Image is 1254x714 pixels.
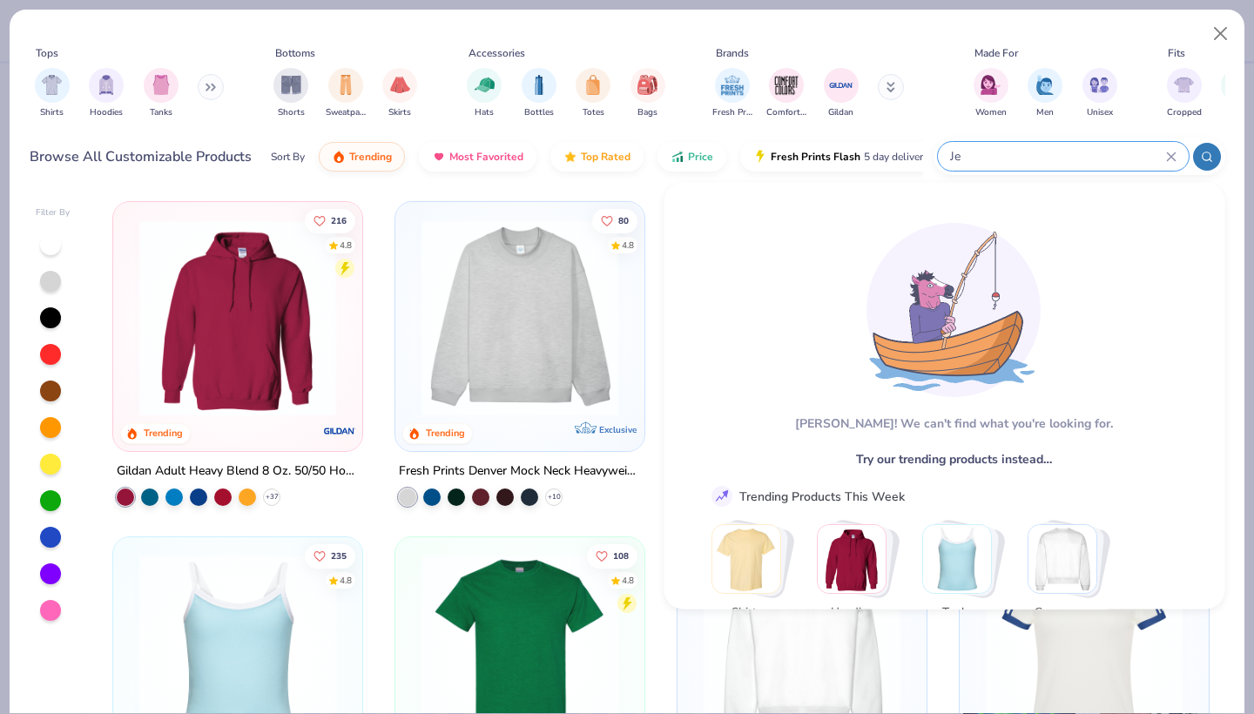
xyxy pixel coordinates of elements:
span: Crewnecks [1034,603,1090,621]
div: Brands [716,45,749,61]
span: 80 [618,216,629,225]
img: trend_line.gif [714,488,730,504]
button: filter button [1082,68,1117,119]
button: filter button [273,68,308,119]
button: Like [592,208,637,232]
span: Most Favorited [449,150,523,164]
img: Totes Image [583,75,603,95]
img: 01756b78-01f6-4cc6-8d8a-3c30c1a0c8ac [131,219,345,416]
span: Fresh Prints [712,106,752,119]
span: 235 [332,551,347,560]
button: filter button [467,68,502,119]
button: Like [587,543,637,568]
img: flash.gif [753,150,767,164]
button: Stack Card Button Tanks [922,524,1002,628]
img: Tanks Image [152,75,171,95]
button: Most Favorited [419,142,536,172]
button: Fresh Prints Flash5 day delivery [740,142,941,172]
span: Bottles [524,106,554,119]
img: Shirts [712,525,780,593]
span: 216 [332,216,347,225]
div: filter for Bags [630,68,665,119]
div: Gildan Adult Heavy Blend 8 Oz. 50/50 Hooded Sweatshirt [117,461,359,482]
input: Try "T-Shirt" [948,146,1166,166]
div: filter for Totes [576,68,610,119]
img: Unisex Image [1089,75,1109,95]
span: Hats [475,106,494,119]
span: Bags [637,106,657,119]
span: Cropped [1167,106,1202,119]
button: filter button [382,68,417,119]
img: trending.gif [332,150,346,164]
button: filter button [1167,68,1202,119]
img: most_fav.gif [432,150,446,164]
img: Bottles Image [529,75,549,95]
img: Cropped Image [1174,75,1194,95]
div: 4.8 [340,239,353,252]
img: Shorts Image [281,75,301,95]
img: Fresh Prints Image [719,72,745,98]
span: Tanks [150,106,172,119]
img: Bags Image [637,75,657,95]
span: Totes [583,106,604,119]
img: Tanks [923,525,991,593]
img: Gildan logo [322,414,357,448]
span: Price [688,150,713,164]
img: Gildan Image [828,72,854,98]
img: TopRated.gif [563,150,577,164]
span: + 10 [548,492,561,502]
span: Exclusive [599,424,637,435]
button: filter button [974,68,1008,119]
img: Shirts Image [42,75,62,95]
span: Skirts [388,106,411,119]
img: Women Image [981,75,1001,95]
button: filter button [576,68,610,119]
button: filter button [1028,68,1062,119]
div: filter for Shirts [35,68,70,119]
div: filter for Men [1028,68,1062,119]
div: Tops [36,45,58,61]
img: Hoodies [818,525,886,593]
button: filter button [824,68,859,119]
button: filter button [712,68,752,119]
div: Browse All Customizable Products [30,146,252,167]
div: filter for Gildan [824,68,859,119]
button: Like [306,208,356,232]
div: filter for Fresh Prints [712,68,752,119]
span: 108 [613,551,629,560]
span: 5 day delivery [864,147,928,167]
span: Shorts [278,106,305,119]
span: Tanks [928,603,985,621]
div: filter for Cropped [1167,68,1202,119]
div: 4.8 [622,239,634,252]
div: 4.8 [340,574,353,587]
div: Fits [1168,45,1185,61]
div: Bottoms [275,45,315,61]
div: filter for Women [974,68,1008,119]
button: filter button [89,68,124,119]
div: Accessories [469,45,525,61]
button: filter button [522,68,556,119]
div: 4.8 [622,574,634,587]
span: Gildan [828,106,853,119]
span: + 37 [266,492,279,502]
img: Skirts Image [390,75,410,95]
div: filter for Sweatpants [326,68,366,119]
button: filter button [766,68,806,119]
button: Trending [319,142,405,172]
span: Hoodies [90,106,123,119]
span: Shirts [718,603,774,621]
span: Comfort Colors [766,106,806,119]
div: filter for Unisex [1082,68,1117,119]
img: Loading... [866,223,1041,397]
img: f5d85501-0dbb-4ee4-b115-c08fa3845d83 [413,219,627,416]
div: filter for Skirts [382,68,417,119]
img: Men Image [1035,75,1055,95]
span: Women [975,106,1007,119]
span: Hoodies [823,603,880,621]
button: Stack Card Button Shirts [711,524,792,628]
button: Close [1204,17,1237,51]
button: filter button [630,68,665,119]
div: filter for Comfort Colors [766,68,806,119]
button: Price [657,142,726,172]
